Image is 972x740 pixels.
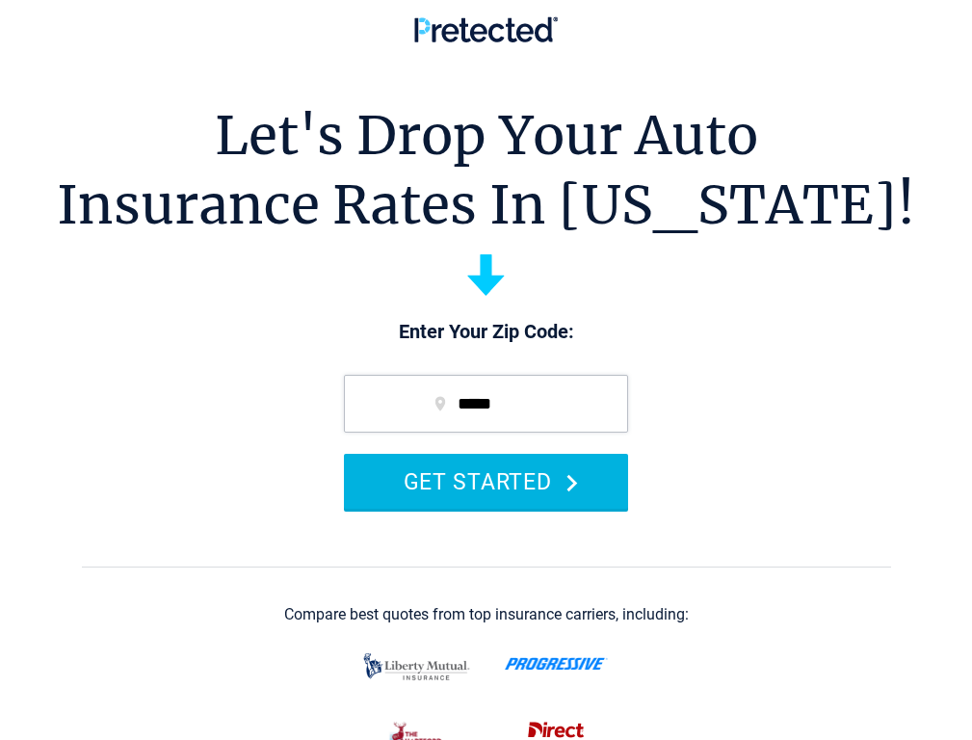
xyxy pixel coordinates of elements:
img: Pretected Logo [414,16,558,42]
img: liberty [358,644,475,690]
div: Compare best quotes from top insurance carriers, including: [284,606,689,623]
input: zip code [344,375,628,433]
img: progressive [505,657,608,671]
h1: Let's Drop Your Auto Insurance Rates In [US_STATE]! [57,101,915,240]
button: GET STARTED [344,454,628,509]
p: Enter Your Zip Code: [325,319,647,346]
